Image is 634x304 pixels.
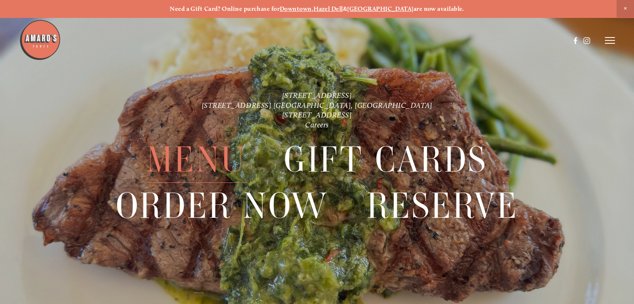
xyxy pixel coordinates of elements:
[116,183,329,229] a: Order Now
[202,101,433,110] a: [STREET_ADDRESS] [GEOGRAPHIC_DATA], [GEOGRAPHIC_DATA]
[366,183,518,229] a: Reserve
[413,5,464,12] strong: are now available.
[343,5,347,12] strong: &
[280,5,312,12] a: Downtown
[282,110,352,120] a: [STREET_ADDRESS]
[170,5,280,12] strong: Need a Gift Card? Online purchase for
[305,120,329,130] a: Careers
[312,5,313,12] strong: ,
[147,137,246,182] a: Menu
[284,137,487,182] a: Gift Cards
[313,5,343,12] a: Hazel Dell
[19,19,61,61] img: Amaro's Table
[282,91,352,100] a: [STREET_ADDRESS]
[347,5,413,12] a: [GEOGRAPHIC_DATA]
